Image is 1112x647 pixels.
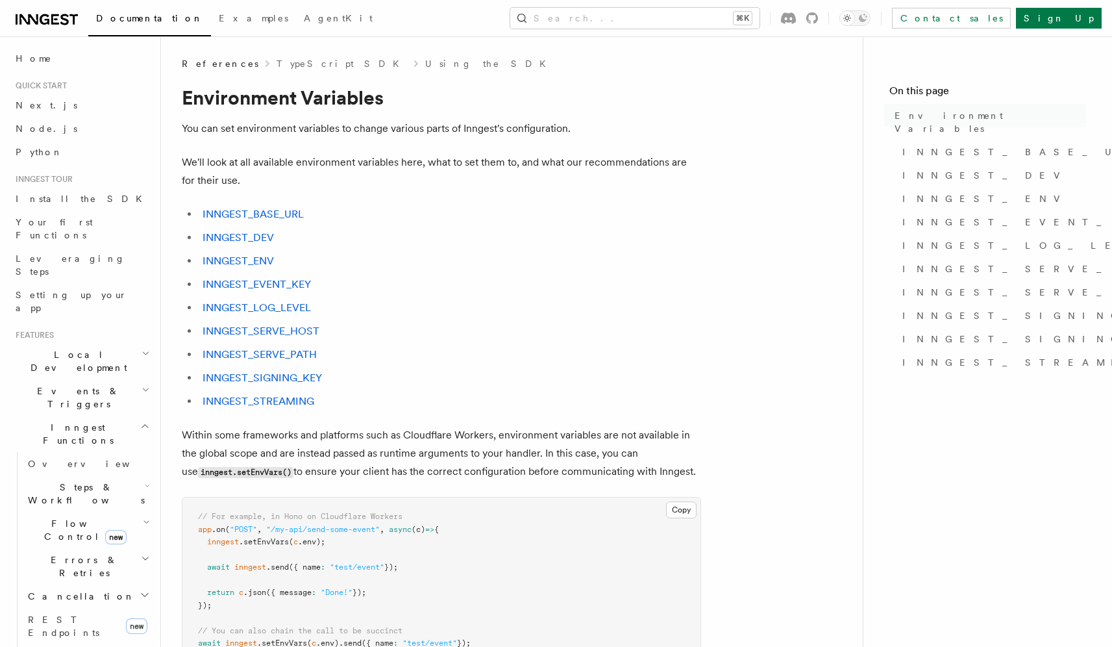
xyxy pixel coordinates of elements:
[296,4,380,35] a: AgentKit
[23,512,153,548] button: Flow Controlnew
[23,608,153,644] a: REST Endpointsnew
[425,525,434,534] span: =>
[28,459,162,469] span: Overview
[266,563,289,572] span: .send
[10,330,54,340] span: Features
[182,426,701,481] p: Within some frameworks and platforms such as Cloudflare Workers, environment variables are not av...
[10,140,153,164] a: Python
[10,343,153,379] button: Local Development
[16,194,150,204] span: Install the SDK
[298,537,325,546] span: .env);
[266,525,380,534] span: "/my-api/send-some-event"
[203,372,322,384] a: INNGEST_SIGNING_KEY
[897,351,1086,374] a: INNGEST_STREAMING
[897,281,1086,304] a: INNGEST_SERVE_PATH
[412,525,425,534] span: (c)
[126,618,147,634] span: new
[380,525,384,534] span: ,
[203,231,274,244] a: INNGEST_DEV
[212,525,225,534] span: .on
[10,47,153,70] a: Home
[734,12,752,25] kbd: ⌘K
[10,94,153,117] a: Next.js
[239,588,243,597] span: c
[10,379,153,416] button: Events & Triggers
[219,13,288,23] span: Examples
[10,416,153,452] button: Inngest Functions
[182,120,701,138] p: You can set environment variables to change various parts of Inngest's configuration.
[182,153,701,190] p: We'll look at all available environment variables here, what to set them to, and what our recomme...
[902,192,1068,205] span: INNGEST_ENV
[304,13,373,23] span: AgentKit
[10,174,73,184] span: Inngest tour
[207,537,239,546] span: inngest
[434,525,439,534] span: {
[16,147,63,157] span: Python
[389,525,412,534] span: async
[88,4,211,36] a: Documentation
[10,210,153,247] a: Your first Functions
[203,348,317,361] a: INNGEST_SERVE_PATH
[234,563,266,572] span: inngest
[225,525,230,534] span: (
[10,187,153,210] a: Install the SDK
[23,590,135,603] span: Cancellation
[293,537,298,546] span: c
[230,525,257,534] span: "POST"
[289,563,321,572] span: ({ name
[897,210,1086,234] a: INNGEST_EVENT_KEY
[198,512,402,521] span: // For example, in Hono on Cloudflare Workers
[10,117,153,140] a: Node.js
[16,52,52,65] span: Home
[23,553,141,579] span: Errors & Retries
[897,327,1086,351] a: INNGEST_SIGNING_KEY_FALLBACK
[203,395,314,407] a: INNGEST_STREAMING
[892,8,1011,29] a: Contact sales
[666,501,697,518] button: Copy
[23,476,153,512] button: Steps & Workflows
[23,452,153,476] a: Overview
[203,301,311,314] a: INNGEST_LOG_LEVEL
[198,467,293,478] code: inngest.setEnvVars()
[839,10,871,26] button: Toggle dark mode
[330,563,384,572] span: "test/event"
[510,8,760,29] button: Search...⌘K
[203,255,274,267] a: INNGEST_ENV
[198,626,402,635] span: // You can also chain the call to be succinct
[23,517,143,543] span: Flow Control
[897,257,1086,281] a: INNGEST_SERVE_HOST
[897,187,1086,210] a: INNGEST_ENV
[897,164,1086,187] a: INNGEST_DEV
[889,104,1086,140] a: Environment Variables
[182,86,701,109] h1: Environment Variables
[889,83,1086,104] h4: On this page
[211,4,296,35] a: Examples
[321,588,352,597] span: "Done!"
[96,13,203,23] span: Documentation
[352,588,366,597] span: });
[16,123,77,134] span: Node.js
[23,481,145,507] span: Steps & Workflows
[10,421,140,447] span: Inngest Functions
[198,601,212,610] span: });
[1016,8,1102,29] a: Sign Up
[243,588,266,597] span: .json
[10,283,153,320] a: Setting up your app
[16,217,93,240] span: Your first Functions
[289,537,293,546] span: (
[897,234,1086,257] a: INNGEST_LOG_LEVEL
[239,537,289,546] span: .setEnvVars
[16,290,127,313] span: Setting up your app
[207,588,234,597] span: return
[203,325,319,337] a: INNGEST_SERVE_HOST
[105,530,127,544] span: new
[198,525,212,534] span: app
[16,253,125,277] span: Leveraging Steps
[425,57,554,70] a: Using the SDK
[182,57,258,70] span: References
[266,588,312,597] span: ({ message
[23,585,153,608] button: Cancellation
[257,525,262,534] span: ,
[277,57,407,70] a: TypeScript SDK
[10,81,67,91] span: Quick start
